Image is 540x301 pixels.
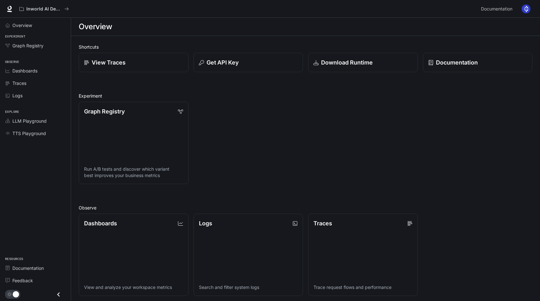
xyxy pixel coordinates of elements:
[3,78,68,89] a: Traces
[313,219,332,228] p: Traces
[13,291,19,298] span: Dark mode toggle
[3,128,68,139] a: TTS Playground
[3,65,68,76] a: Dashboards
[84,107,125,116] p: Graph Registry
[12,92,23,99] span: Logs
[3,20,68,31] a: Overview
[3,90,68,101] a: Logs
[321,58,373,67] p: Download Runtime
[3,115,68,127] a: LLM Playground
[308,214,418,296] a: TracesTrace request flows and performance
[436,58,478,67] p: Documentation
[478,3,517,15] a: Documentation
[12,67,37,74] span: Dashboards
[92,58,126,67] p: View Traces
[308,53,418,72] a: Download Runtime
[199,284,298,291] p: Search and filter system logs
[423,53,533,72] a: Documentation
[51,288,66,301] button: Close drawer
[12,118,47,124] span: LLM Playground
[3,40,68,51] a: Graph Registry
[84,166,183,179] p: Run A/B tests and discover which variant best improves your business metrics
[12,130,46,137] span: TTS Playground
[12,22,32,29] span: Overview
[79,102,188,184] a: Graph RegistryRun A/B tests and discover which variant best improves your business metrics
[522,4,530,13] img: User avatar
[16,3,72,15] button: All workspaces
[12,42,43,49] span: Graph Registry
[84,284,183,291] p: View and analyze your workspace metrics
[79,53,188,72] a: View Traces
[12,277,33,284] span: Feedback
[84,219,117,228] p: Dashboards
[79,44,532,50] h2: Shortcuts
[3,275,68,286] a: Feedback
[3,263,68,274] a: Documentation
[207,58,239,67] p: Get API Key
[520,3,532,15] button: User avatar
[79,214,188,296] a: DashboardsView and analyze your workspace metrics
[481,5,512,13] span: Documentation
[199,219,212,228] p: Logs
[12,265,44,271] span: Documentation
[79,204,532,211] h2: Observe
[194,53,303,72] button: Get API Key
[26,6,62,12] p: Inworld AI Demos
[79,20,112,33] h1: Overview
[194,214,303,296] a: LogsSearch and filter system logs
[79,92,532,99] h2: Experiment
[12,80,26,86] span: Traces
[313,284,412,291] p: Trace request flows and performance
